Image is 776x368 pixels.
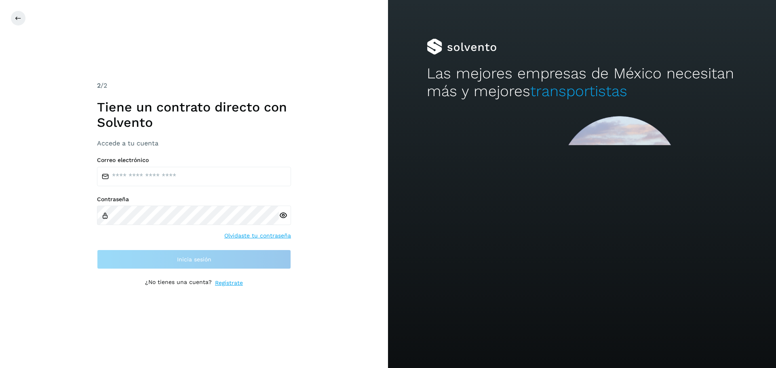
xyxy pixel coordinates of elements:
[97,250,291,269] button: Inicia sesión
[97,157,291,164] label: Correo electrónico
[97,196,291,203] label: Contraseña
[215,279,243,287] a: Regístrate
[177,257,211,262] span: Inicia sesión
[145,279,212,287] p: ¿No tienes una cuenta?
[97,81,291,90] div: /2
[427,65,737,101] h2: Las mejores empresas de México necesitan más y mejores
[224,231,291,240] a: Olvidaste tu contraseña
[97,139,291,147] h3: Accede a tu cuenta
[530,82,627,100] span: transportistas
[97,99,291,130] h1: Tiene un contrato directo con Solvento
[97,82,101,89] span: 2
